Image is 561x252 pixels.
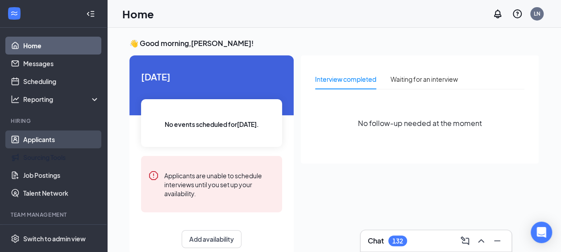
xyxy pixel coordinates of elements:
svg: Minimize [492,235,503,246]
div: Switch to admin view [23,234,86,243]
svg: QuestionInfo [512,8,523,19]
div: 132 [392,237,403,245]
a: Talent Network [23,184,100,202]
div: Open Intercom Messenger [531,222,552,243]
h1: Home [122,6,154,21]
div: Hiring [11,117,98,125]
button: ComposeMessage [458,234,472,248]
svg: ChevronUp [476,235,486,246]
svg: Settings [11,234,20,243]
svg: Error [148,170,159,181]
span: [DATE] [141,70,282,84]
a: Scheduling [23,72,100,90]
div: Waiting for an interview [391,74,458,84]
button: Minimize [490,234,504,248]
span: No events scheduled for [DATE] . [165,119,259,129]
div: Team Management [11,211,98,218]
svg: Notifications [492,8,503,19]
button: Add availability [182,230,241,248]
a: Sourcing Tools [23,148,100,166]
a: Job Postings [23,166,100,184]
svg: WorkstreamLogo [10,9,19,18]
div: Interview completed [315,74,376,84]
a: Applicants [23,130,100,148]
h3: 👋 Good morning, [PERSON_NAME] ! [129,38,539,48]
div: Applicants are unable to schedule interviews until you set up your availability. [164,170,275,198]
div: LN [534,10,540,17]
svg: Analysis [11,95,20,104]
h3: Chat [368,236,384,246]
button: ChevronUp [474,234,488,248]
a: Messages [23,55,100,72]
a: Home [23,37,100,55]
svg: ComposeMessage [460,235,470,246]
svg: Collapse [86,9,95,18]
div: Reporting [23,95,100,104]
span: No follow-up needed at the moment [358,118,482,129]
